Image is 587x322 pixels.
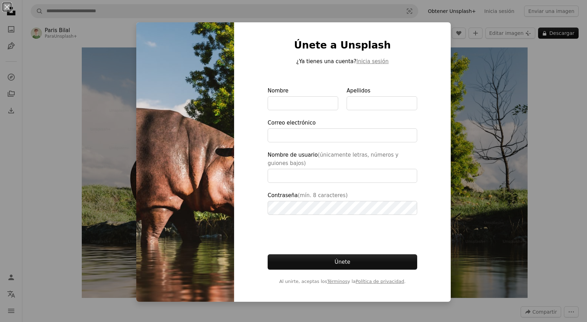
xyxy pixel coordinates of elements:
input: Correo electrónico [268,128,417,142]
h1: Únete a Unsplash [268,39,417,52]
label: Nombre de usuario [268,151,417,183]
label: Contraseña [268,191,417,215]
input: Contraseña(mín. 8 caracteres) [268,201,417,215]
span: (únicamente letras, números y guiones bajos) [268,152,398,166]
a: Términos [327,279,347,284]
span: Al unirte, aceptas los y la . [268,278,417,285]
label: Nombre [268,87,338,110]
input: Nombre [268,96,338,110]
input: Apellidos [347,96,417,110]
label: Apellidos [347,87,417,110]
input: Nombre de usuario(únicamente letras, números y guiones bajos) [268,169,417,183]
p: ¿Ya tienes una cuenta? [268,57,417,66]
button: Inicia sesión [356,57,389,66]
label: Correo electrónico [268,119,417,142]
img: premium_photo-1724425571859-b76a7a16bc3f [136,22,234,302]
a: Política de privacidad [356,279,404,284]
button: Únete [268,254,417,270]
span: (mín. 8 caracteres) [298,192,348,199]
